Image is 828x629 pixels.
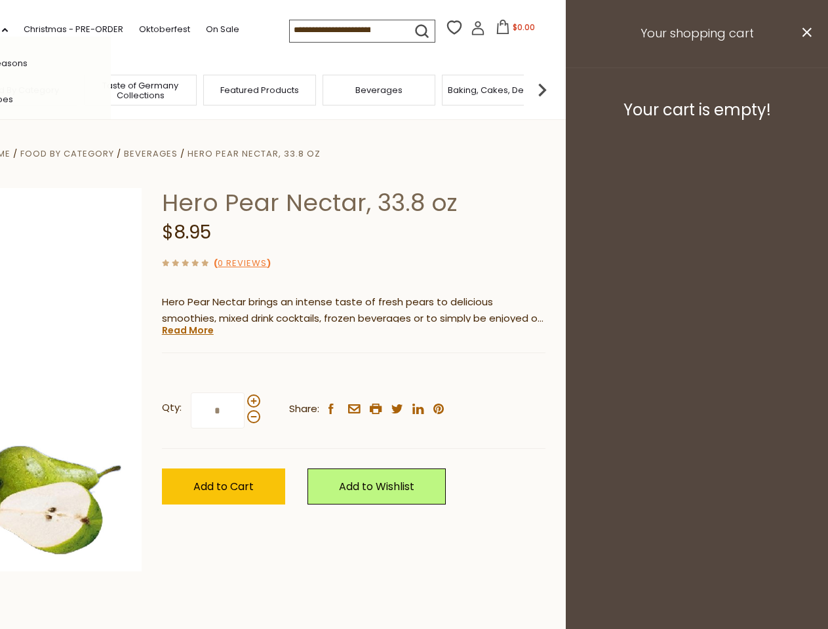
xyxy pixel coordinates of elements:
[513,22,535,33] span: $0.00
[162,400,182,416] strong: Qty:
[206,22,239,37] a: On Sale
[218,257,267,271] a: 0 Reviews
[24,22,123,37] a: Christmas - PRE-ORDER
[355,85,403,95] a: Beverages
[162,294,545,327] p: Hero Pear Nectar brings an intense taste of fresh pears to delicious smoothies, mixed drink cockt...
[448,85,549,95] a: Baking, Cakes, Desserts
[162,324,214,337] a: Read More
[220,85,299,95] a: Featured Products
[529,77,555,103] img: next arrow
[307,468,446,505] a: Add to Wishlist
[582,100,812,120] h3: Your cart is empty!
[162,468,285,505] button: Add to Cart
[20,147,114,160] a: Food By Category
[162,188,545,218] h1: Hero Pear Nectar, 33.8 oz
[214,257,271,269] span: ( )
[191,392,245,429] input: Qty:
[193,479,254,494] span: Add to Cart
[488,20,543,39] button: $0.00
[124,147,178,160] a: Beverages
[139,22,190,37] a: Oktoberfest
[88,81,193,100] a: Taste of Germany Collections
[187,147,321,160] a: Hero Pear Nectar, 33.8 oz
[289,401,319,417] span: Share:
[162,219,211,245] span: $8.95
